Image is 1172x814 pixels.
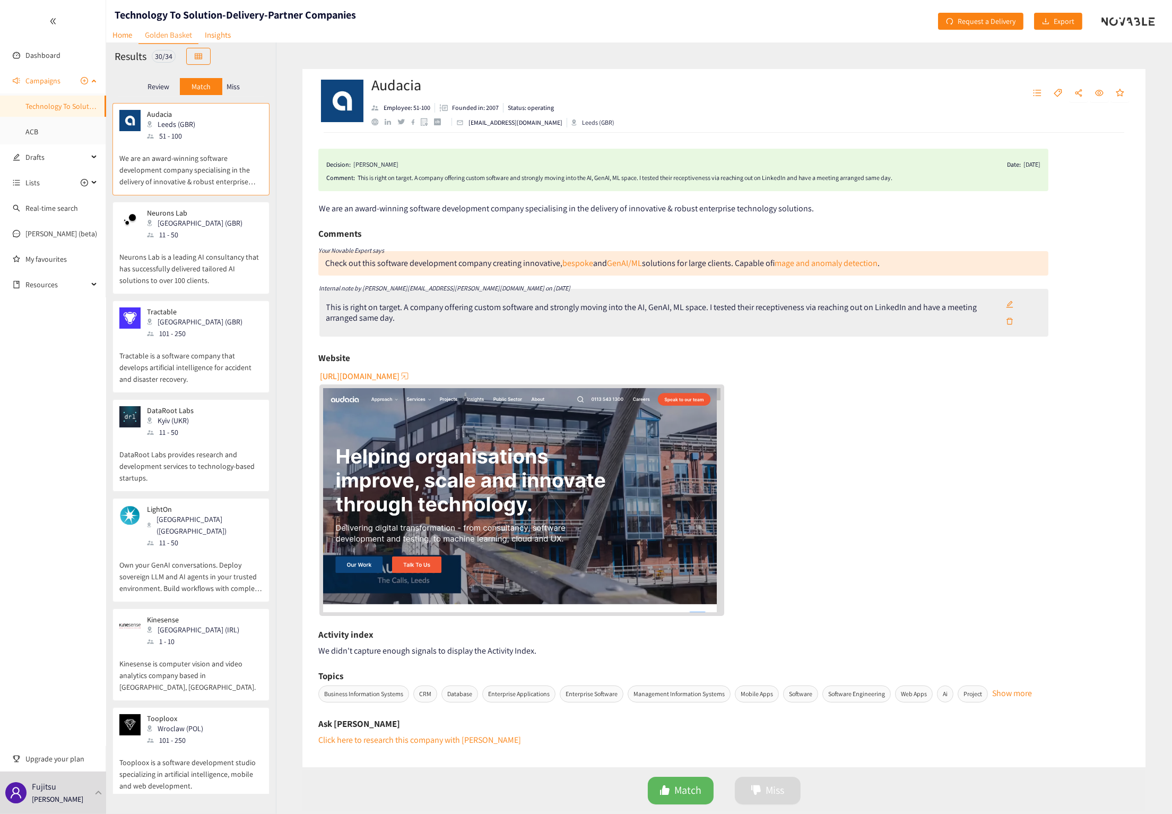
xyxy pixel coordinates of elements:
[421,118,434,126] a: google maps
[319,203,814,214] span: We are an award-winning software development company specialising in the delivery of innovative &...
[648,777,714,804] button: likeMatch
[13,153,20,161] span: edit
[998,296,1021,313] button: edit
[607,258,642,269] a: GenAI/ML
[119,142,263,187] p: We are an award-winning software development company specialising in the delivery of innovative &...
[25,70,60,91] span: Campaigns
[1033,89,1041,98] span: unordered-list
[119,505,141,526] img: Snapshot of the company's website
[147,624,246,636] div: [GEOGRAPHIC_DATA] (IRL)
[119,110,141,131] img: Snapshot of the company's website
[119,339,263,385] p: Tractable is a software company that develops artificial intelligence for accident and disaster r...
[1006,318,1013,326] span: delete
[397,119,411,124] a: twitter
[1048,85,1067,102] button: tag
[49,18,57,25] span: double-left
[25,274,88,295] span: Resources
[147,513,262,537] div: [GEOGRAPHIC_DATA] ([GEOGRAPHIC_DATA])
[1116,89,1124,98] span: star
[227,82,240,91] p: Miss
[1119,763,1172,814] div: Chat Widget
[1042,18,1049,26] span: download
[1023,159,1040,170] div: [DATE]
[147,723,210,734] div: Wroclaw (POL)
[318,734,521,746] a: Click here to research this company with [PERSON_NAME]
[147,118,202,130] div: Leeds (GBR)
[325,258,880,269] div: Check out this software development company creating innovative, and solutions for large clients....
[353,159,398,170] div: [PERSON_NAME]
[1006,301,1013,309] span: edit
[958,15,1015,27] span: Request a Delivery
[1034,13,1082,30] button: downloadExport
[1028,85,1047,102] button: unordered-list
[571,118,614,127] div: Leeds (GBR)
[147,537,262,549] div: 11 - 50
[147,406,194,415] p: DataRoot Labs
[186,48,211,65] button: table
[81,179,88,186] span: plus-circle
[318,716,400,732] h6: Ask [PERSON_NAME]
[147,615,239,624] p: Kinesense
[371,103,435,113] li: Employees
[138,27,198,44] a: Golden Basket
[1069,85,1088,102] button: share-alt
[25,748,98,769] span: Upgrade your plan
[147,505,255,513] p: LightOn
[384,103,430,113] p: Employee: 51-100
[319,284,571,292] i: Internal note by [PERSON_NAME][EMAIL_ADDRESS][PERSON_NAME][DOMAIN_NAME] on [DATE]
[946,18,953,26] span: redo
[326,173,355,183] span: Comment:
[25,50,60,60] a: Dashboard
[318,644,1130,657] div: We didn't capture enough signals to display the Activity Index.
[435,103,503,113] li: Founded in year
[735,777,801,804] button: dislikeMiss
[81,77,88,84] span: plus-circle
[323,388,721,612] a: website
[318,668,343,684] h6: Topics
[13,179,20,186] span: unordered-list
[119,438,263,484] p: DataRoot Labs provides research and development services to technology-based startups.
[152,50,176,63] div: 30 / 34
[198,27,237,43] a: Insights
[503,103,554,113] li: Status
[482,686,555,702] span: Enterprise Applications
[13,281,20,288] span: book
[25,127,38,136] a: ACB
[434,118,447,125] a: crunchbase
[958,686,988,702] span: Project
[25,249,98,270] a: My favourites
[147,229,249,241] div: 11 - 50
[147,636,246,647] div: 1 - 10
[321,80,363,122] img: Company Logo
[147,209,242,217] p: Neurons Lab
[411,119,421,125] a: facebook
[147,217,249,229] div: [GEOGRAPHIC_DATA] (GBR)
[25,229,97,238] a: [PERSON_NAME] (beta)
[147,316,249,328] div: [GEOGRAPHIC_DATA] (GBR)
[320,367,410,384] button: [URL][DOMAIN_NAME]
[766,782,784,799] span: Miss
[147,426,200,438] div: 11 - 50
[195,53,202,61] span: table
[119,406,141,427] img: Snapshot of the company's website
[119,549,263,594] p: Own your GenAI conversations. Deploy sovereign LLM and AI agents in your trusted environment. Bui...
[147,110,195,118] p: Audacia
[560,686,623,702] span: Enterprise Software
[318,226,361,242] h6: Comments
[783,686,818,702] span: Software
[1095,89,1104,98] span: eye
[1074,89,1083,98] span: share-alt
[468,118,562,127] p: [EMAIL_ADDRESS][DOMAIN_NAME]
[326,302,999,323] div: This is right on target. A company offering custom software and strongly moving into the AI, GenA...
[992,687,1032,692] button: Show more
[318,246,384,254] i: Your Novable Expert says
[385,119,397,125] a: linkedin
[32,793,83,805] p: [PERSON_NAME]
[452,103,499,113] p: Founded in: 2007
[147,328,249,339] div: 101 - 250
[822,686,891,702] span: Software Engineering
[119,307,141,329] img: Snapshot of the company's website
[147,415,200,426] div: Kyiv (UKR)
[326,159,351,170] span: Decision:
[192,82,211,91] p: Match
